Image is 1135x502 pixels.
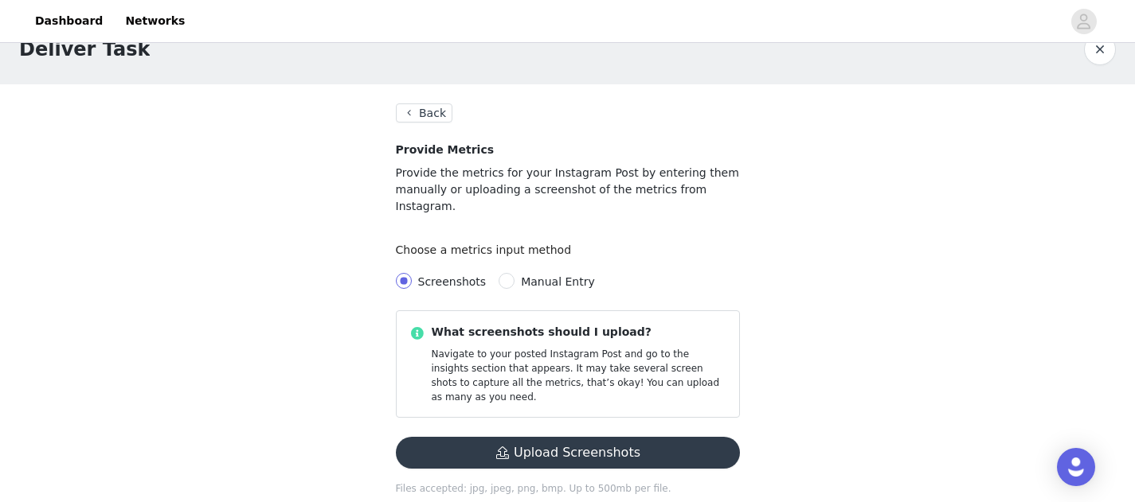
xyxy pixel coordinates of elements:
[396,103,453,123] button: Back
[396,243,580,256] label: Choose a metrics input method
[1076,9,1091,34] div: avatar
[19,35,150,64] h1: Deliver Task
[396,165,740,215] p: Provide the metrics for your Instagram Post by entering them manually or uploading a screenshot o...
[396,481,740,496] p: Files accepted: jpg, jpeg, png, bmp. Up to 500mb per file.
[396,447,740,460] span: Upload Screenshots
[396,437,740,469] button: Upload Screenshots
[432,324,726,341] p: What screenshots should I upload?
[418,275,487,288] span: Screenshots
[521,275,595,288] span: Manual Entry
[25,3,112,39] a: Dashboard
[432,347,726,404] p: Navigate to your posted Instagram Post and go to the insights section that appears. It may take s...
[1057,448,1095,486] div: Open Intercom Messenger
[396,142,740,158] h4: Provide Metrics
[115,3,194,39] a: Networks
